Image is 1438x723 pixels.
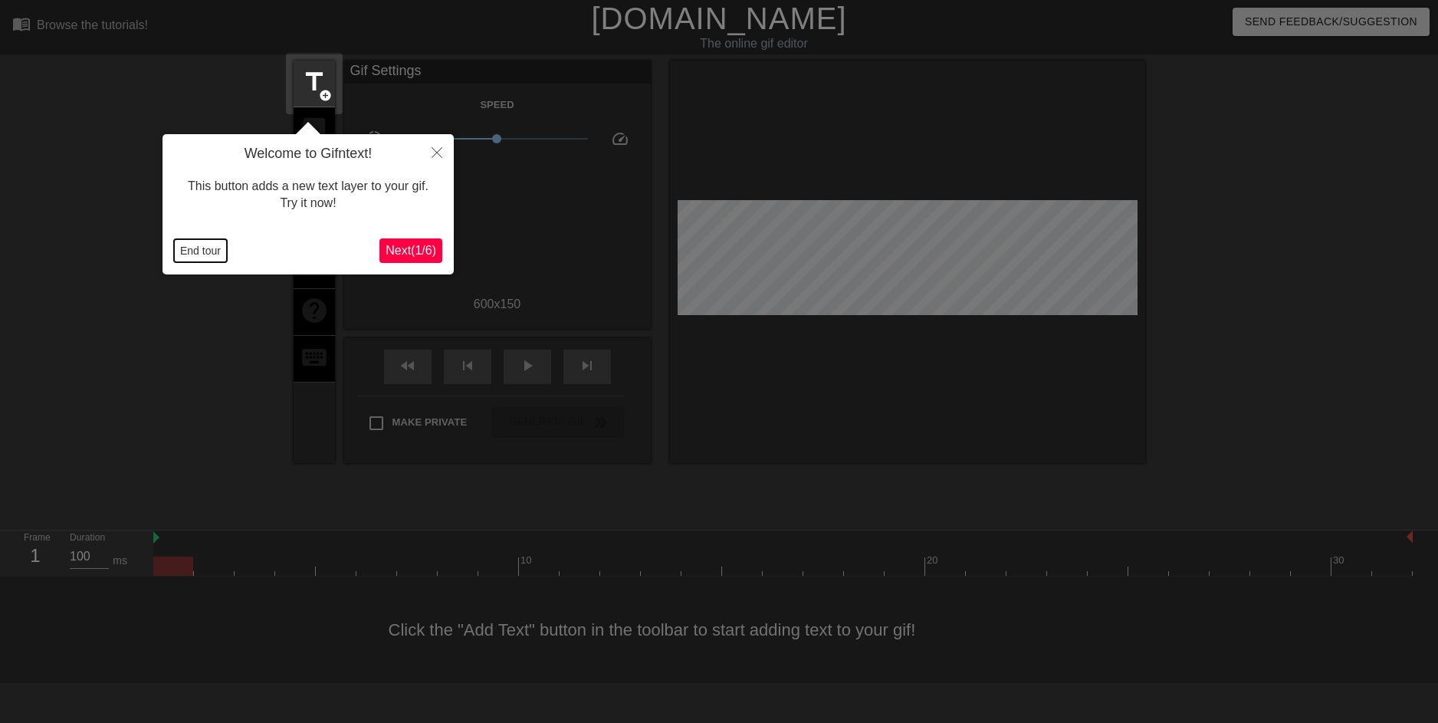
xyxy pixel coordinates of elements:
div: This button adds a new text layer to your gif. Try it now! [174,163,442,228]
button: End tour [174,239,227,262]
span: Next ( 1 / 6 ) [386,244,436,257]
h4: Welcome to Gifntext! [174,146,442,163]
button: Next [379,238,442,263]
button: Close [420,134,454,169]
